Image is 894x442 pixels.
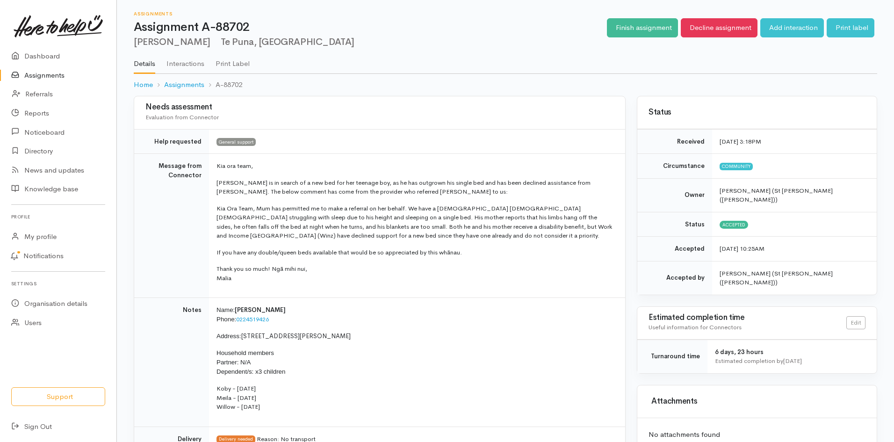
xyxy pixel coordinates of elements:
p: [PERSON_NAME] is in search of a new bed for her teenage boy, as he has outgrown his single bed an... [216,178,614,196]
button: Support [11,387,105,406]
span: Te Puna, [GEOGRAPHIC_DATA] [216,36,354,48]
li: A-88702 [204,80,242,90]
span: Household members Partner: N/A Dependent/s: x3 children [216,349,285,375]
h6: Settings [11,277,105,290]
a: Home [134,80,153,90]
p: If you have any double/queen beds available that would be so appreciated by this whānau. [216,248,614,257]
span: Phone: [216,316,236,323]
span: [PERSON_NAME] [235,306,286,314]
span: Accepted [720,221,748,228]
span: Name: [216,306,235,313]
p: Thank you so much! Ngā mihi nui, Malia [216,264,614,283]
time: [DATE] 10:25AM [720,245,764,253]
td: Accepted by [637,261,712,295]
td: [PERSON_NAME] (St [PERSON_NAME] ([PERSON_NAME])) [712,261,877,295]
h3: Attachments [649,397,865,406]
td: Notes [134,298,209,427]
td: Circumstance [637,154,712,179]
h3: Needs assessment [145,103,614,112]
span: Evaluation from Connector [145,113,219,121]
a: Assignments [164,80,204,90]
span: Useful information for Connectors [649,323,742,331]
h1: Assignment A-88702 [134,21,607,34]
h2: [PERSON_NAME] [134,37,607,47]
a: Add interaction [760,18,824,37]
p: Kia ora team, [216,161,614,171]
time: [DATE] [783,357,802,365]
span: 6 days, 23 hours [715,348,764,356]
h6: Assignments [134,11,607,16]
p: No attachments found [649,429,865,440]
a: Interactions [166,47,204,73]
td: Message from Connector [134,154,209,298]
td: Status [637,212,712,237]
a: Finish assignment [607,18,678,37]
a: Print Label [216,47,250,73]
nav: breadcrumb [134,74,877,96]
p: Kia Ora Team, Mum has permitted me to make a referral on her behalf. We have a [DEMOGRAPHIC_DATA]... [216,204,614,240]
td: Help requested [134,129,209,154]
span: [STREET_ADDRESS][PERSON_NAME] [241,332,351,340]
h3: Status [649,108,865,117]
p: Koby - [DATE] Meila - [DATE] Willow - [DATE] [216,384,614,412]
td: Owner [637,178,712,212]
a: Edit [846,316,865,330]
h3: Estimated completion time [649,313,846,322]
div: Estimated completion by [715,356,865,366]
a: Print label [827,18,874,37]
span: General support [216,138,256,145]
td: Turnaround time [637,340,707,373]
a: 0224519426 [236,315,269,323]
time: [DATE] 3:18PM [720,138,761,145]
span: [PERSON_NAME] (St [PERSON_NAME] ([PERSON_NAME])) [720,187,833,204]
a: Details [134,47,155,74]
a: Decline assignment [681,18,757,37]
td: Accepted [637,237,712,261]
h6: Profile [11,210,105,223]
td: Received [637,129,712,154]
span: Community [720,163,753,170]
span: Address: [216,333,241,340]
